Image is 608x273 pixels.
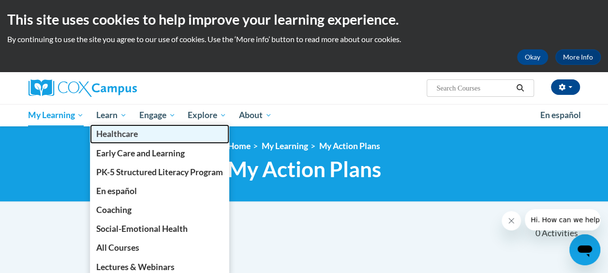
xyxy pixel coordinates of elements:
[7,34,601,45] p: By continuing to use the site you agree to our use of cookies. Use the ‘More info’ button to read...
[96,224,188,234] span: Social-Emotional Health
[29,79,137,97] img: Cox Campus
[227,156,381,182] span: My Action Plans
[96,167,223,177] span: PK-5 Structured Literacy Program
[555,49,601,65] a: More Info
[535,228,540,239] span: 0
[96,148,185,158] span: Early Care and Learning
[181,104,233,126] a: Explore
[90,200,229,219] a: Coaching
[525,209,600,230] iframe: Message from company
[228,141,251,151] a: Home
[90,104,133,126] a: Learn
[90,182,229,200] a: En español
[29,79,203,97] a: Cox Campus
[6,7,78,15] span: Hi. How can we help?
[28,109,84,121] span: My Learning
[96,186,137,196] span: En español
[7,10,601,29] h2: This site uses cookies to help improve your learning experience.
[90,124,229,143] a: Healthcare
[21,104,587,126] div: Main menu
[96,205,132,215] span: Coaching
[542,228,578,239] span: Activities
[502,211,521,230] iframe: Close message
[139,109,176,121] span: Engage
[96,243,139,253] span: All Courses
[96,129,138,139] span: Healthcare
[435,82,513,94] input: Search Courses
[96,109,127,121] span: Learn
[90,163,229,182] a: PK-5 Structured Literacy Program
[551,79,580,95] button: Account Settings
[534,105,587,125] a: En español
[90,238,229,257] a: All Courses
[513,82,527,94] button: Search
[569,234,600,265] iframe: Button to launch messaging window
[517,49,548,65] button: Okay
[233,104,278,126] a: About
[90,144,229,163] a: Early Care and Learning
[188,109,226,121] span: Explore
[262,141,308,151] a: My Learning
[319,141,380,151] a: My Action Plans
[540,110,581,120] span: En español
[96,262,175,272] span: Lectures & Webinars
[90,219,229,238] a: Social-Emotional Health
[22,104,90,126] a: My Learning
[239,109,272,121] span: About
[133,104,182,126] a: Engage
